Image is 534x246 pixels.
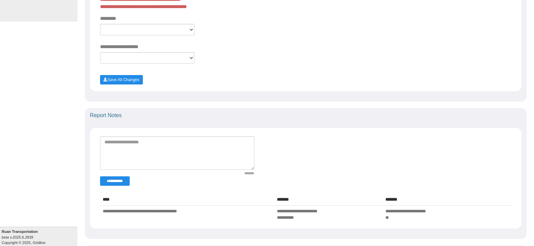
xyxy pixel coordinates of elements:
button: Change Filter Options [100,176,130,186]
button: Save [100,75,143,84]
i: beta v.2025.6.2839 [2,235,33,239]
div: Report Notes [85,108,527,123]
b: Ruan Transportation [2,230,38,234]
div: Copyright © 2025, Gridline [2,229,77,245]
